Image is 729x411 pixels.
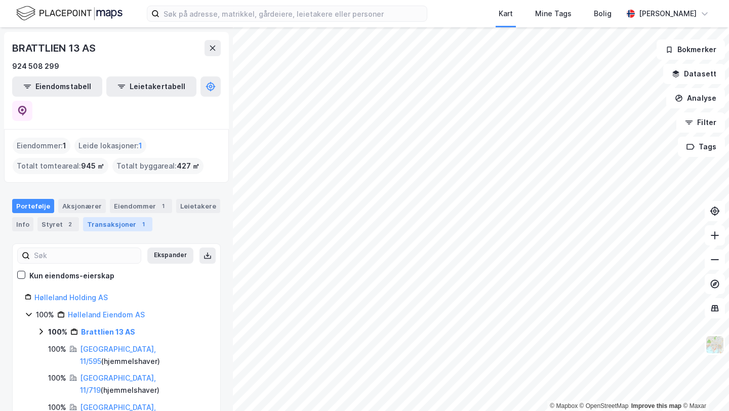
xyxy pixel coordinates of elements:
[639,8,697,20] div: [PERSON_NAME]
[12,76,102,97] button: Eiendomstabell
[65,219,75,229] div: 2
[678,137,725,157] button: Tags
[580,402,629,409] a: OpenStreetMap
[12,199,54,213] div: Portefølje
[139,140,142,152] span: 1
[29,270,114,282] div: Kun eiendoms-eierskap
[48,343,66,355] div: 100%
[631,402,681,409] a: Improve this map
[676,112,725,133] button: Filter
[499,8,513,20] div: Kart
[13,138,70,154] div: Eiendommer :
[138,219,148,229] div: 1
[12,60,59,72] div: 924 508 299
[74,138,146,154] div: Leide lokasjoner :
[112,158,204,174] div: Totalt byggareal :
[158,201,168,211] div: 1
[80,372,208,396] div: ( hjemmelshaver )
[80,374,156,394] a: [GEOGRAPHIC_DATA], 11/719
[705,335,724,354] img: Z
[81,160,104,172] span: 945 ㎡
[678,362,729,411] iframe: Chat Widget
[37,217,79,231] div: Styret
[666,88,725,108] button: Analyse
[657,39,725,60] button: Bokmerker
[48,326,67,338] div: 100%
[13,158,108,174] div: Totalt tomteareal :
[176,199,220,213] div: Leietakere
[58,199,106,213] div: Aksjonærer
[12,40,98,56] div: BRATTLIEN 13 AS
[147,248,193,264] button: Ekspander
[30,248,141,263] input: Søk
[594,8,612,20] div: Bolig
[80,343,208,367] div: ( hjemmelshaver )
[81,327,135,336] a: Brattlien 13 AS
[63,140,66,152] span: 1
[110,199,172,213] div: Eiendommer
[16,5,123,22] img: logo.f888ab2527a4732fd821a326f86c7f29.svg
[83,217,152,231] div: Transaksjoner
[68,310,145,319] a: Hølleland Eiendom AS
[106,76,196,97] button: Leietakertabell
[535,8,572,20] div: Mine Tags
[12,217,33,231] div: Info
[678,362,729,411] div: Kontrollprogram for chat
[177,160,199,172] span: 427 ㎡
[34,293,108,302] a: Hølleland Holding AS
[48,372,66,384] div: 100%
[663,64,725,84] button: Datasett
[159,6,427,21] input: Søk på adresse, matrikkel, gårdeiere, leietakere eller personer
[550,402,578,409] a: Mapbox
[36,309,54,321] div: 100%
[80,345,156,365] a: [GEOGRAPHIC_DATA], 11/595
